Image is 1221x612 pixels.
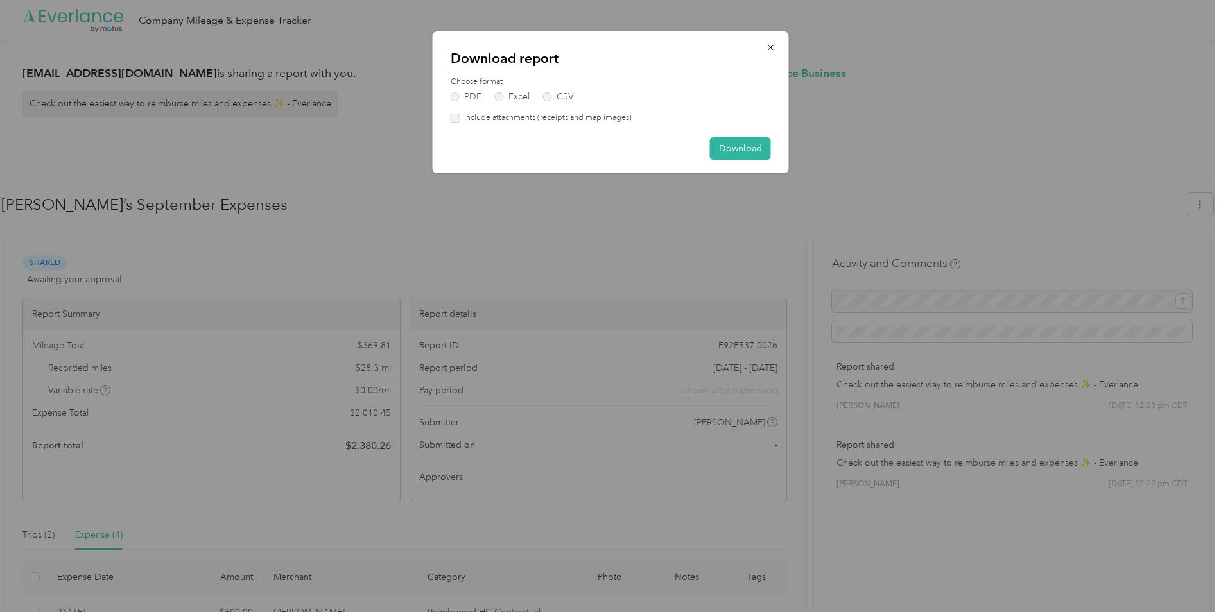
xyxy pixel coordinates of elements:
label: Choose format [451,76,771,88]
button: Download [710,137,771,160]
label: Excel [495,92,530,101]
label: PDF [451,92,481,101]
label: Include attachments (receipts and map images) [460,112,632,124]
p: Download report [451,49,771,67]
label: CSV [543,92,574,101]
